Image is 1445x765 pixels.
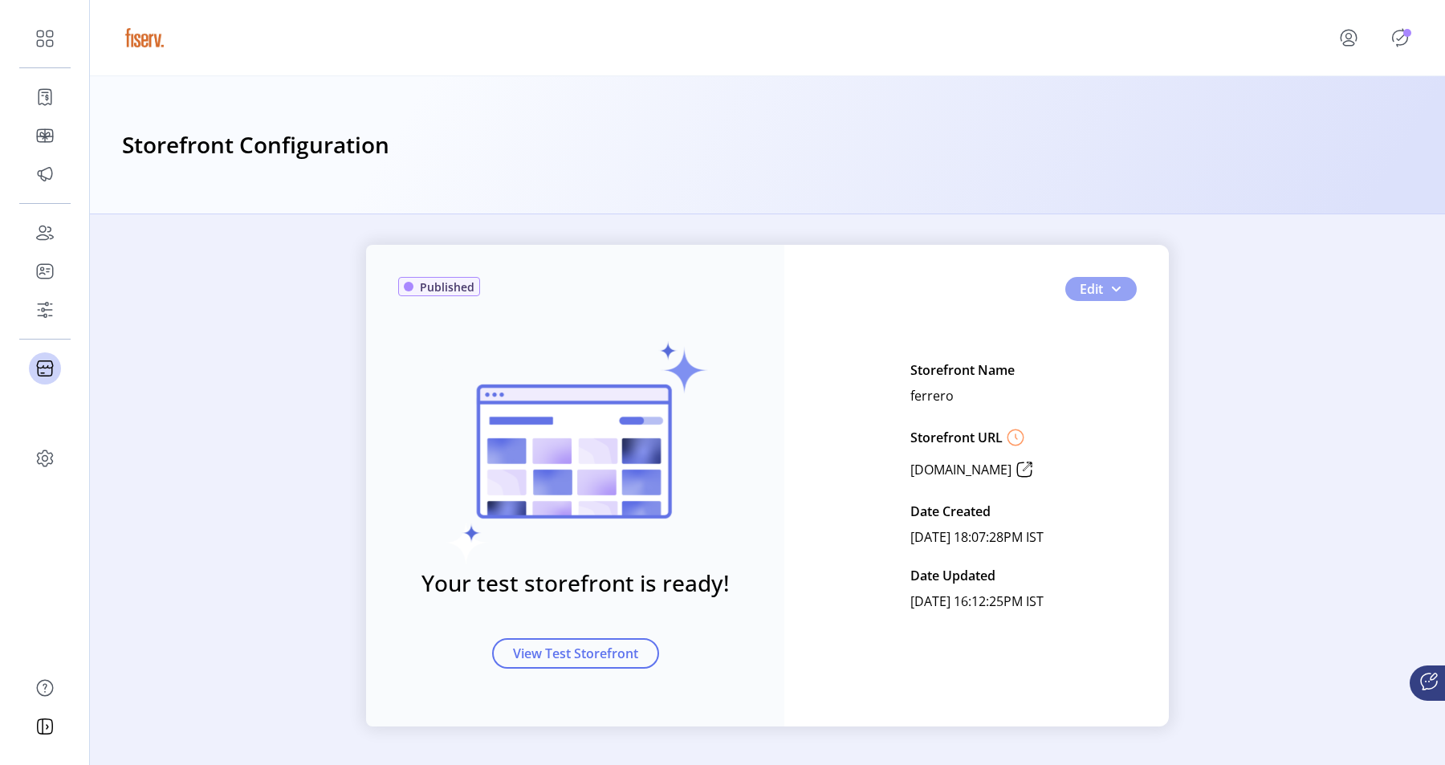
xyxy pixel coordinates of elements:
p: ferrero [910,383,954,409]
p: Date Updated [910,563,995,588]
button: Publisher Panel [1387,25,1413,51]
h3: Storefront Configuration [122,128,389,163]
img: logo [122,15,167,60]
button: menu [1317,18,1387,57]
span: View Test Storefront [513,644,638,663]
button: Edit [1065,277,1137,301]
p: Date Created [910,498,991,524]
span: Edit [1080,279,1103,299]
p: Storefront Name [910,357,1015,383]
p: [DOMAIN_NAME] [910,460,1011,479]
p: Storefront URL [910,428,1003,447]
button: View Test Storefront [492,638,659,669]
p: [DATE] 18:07:28PM IST [910,524,1044,550]
span: Published [420,279,474,295]
h3: Your test storefront is ready! [421,566,730,600]
p: [DATE] 16:12:25PM IST [910,588,1044,614]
